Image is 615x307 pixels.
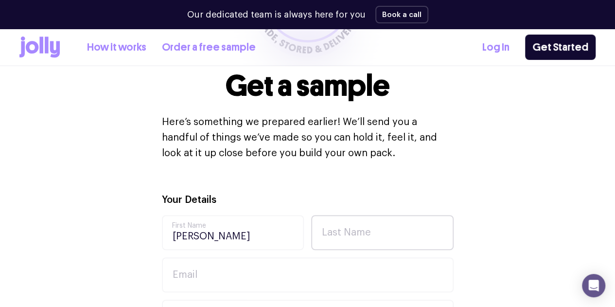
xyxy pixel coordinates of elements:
label: Your Details [162,193,216,207]
a: Log In [482,39,510,55]
a: Get Started [525,35,596,60]
a: How it works [87,39,146,55]
h1: Get a sample [226,70,390,103]
button: Book a call [375,6,428,23]
a: Order a free sample [162,39,256,55]
div: Open Intercom Messenger [582,274,605,297]
p: Here’s something we prepared earlier! We’ll send you a handful of things we’ve made so you can ho... [162,114,454,161]
p: Our dedicated team is always here for you [187,8,366,21]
